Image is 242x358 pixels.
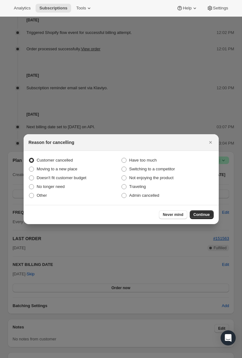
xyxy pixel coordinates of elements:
button: Tools [72,4,96,13]
button: Continue [190,210,214,219]
span: Tools [76,6,86,11]
span: Not enjoying the product [129,175,174,180]
span: Other [37,193,47,198]
button: Subscriptions [36,4,71,13]
button: Close [206,138,215,147]
button: Never mind [159,210,187,219]
span: Settings [213,6,228,11]
h2: Reason for cancelling [29,139,74,146]
span: Traveling [129,184,146,189]
span: Customer cancelled [37,158,73,162]
span: Never mind [163,212,183,217]
span: Analytics [14,6,31,11]
span: Doesn't fit customer budget [37,175,87,180]
button: Analytics [10,4,34,13]
span: Have too much [129,158,157,162]
span: Moving to a new place [37,167,77,171]
span: Continue [194,212,210,217]
span: No longer need [37,184,65,189]
span: Switching to a competitor [129,167,175,171]
button: Help [173,4,201,13]
div: Open Intercom Messenger [221,330,236,345]
button: Settings [203,4,232,13]
span: Admin cancelled [129,193,159,198]
span: Subscriptions [39,6,67,11]
span: Help [183,6,191,11]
